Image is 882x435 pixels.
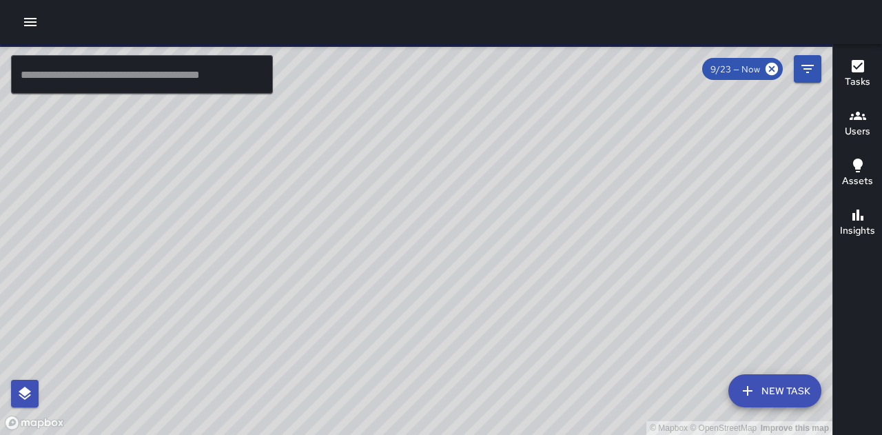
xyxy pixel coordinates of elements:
[833,99,882,149] button: Users
[840,223,875,239] h6: Insights
[833,50,882,99] button: Tasks
[728,374,821,407] button: New Task
[845,74,870,90] h6: Tasks
[833,149,882,199] button: Assets
[842,174,873,189] h6: Assets
[845,124,870,139] h6: Users
[794,55,821,83] button: Filters
[833,199,882,248] button: Insights
[702,58,783,80] div: 9/23 — Now
[702,63,768,75] span: 9/23 — Now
